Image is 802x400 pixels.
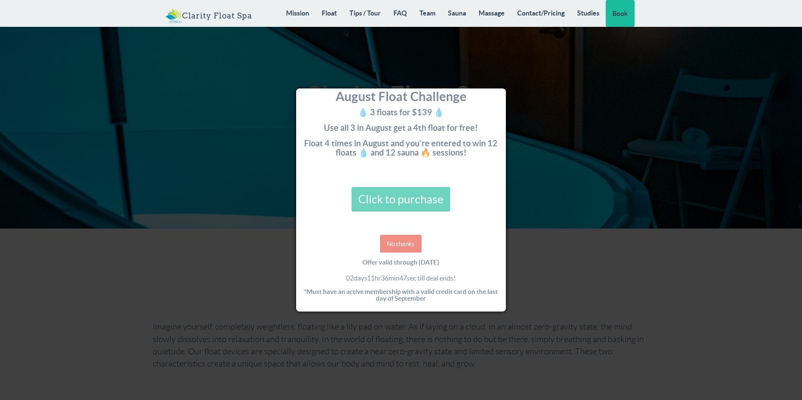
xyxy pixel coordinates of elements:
h4: Float 4 times in August and you're entered to win 12 floats 💧 and 12 sauna 🔥 sessions! [302,142,500,160]
span: days hr min sec till deal ends! [346,277,456,285]
h5: *Must have an active membership with a valid credit card on the last day of September [302,291,500,305]
h5: Offer valid through [DATE] [302,262,500,269]
h4: Use all 3 in August get a 4th float for free! [302,126,500,135]
h4: 💧 3 floats for $139 💧 [302,111,500,120]
span: 36 [381,277,388,285]
span: 11 [367,277,375,285]
a: No thanks [380,238,422,256]
a: Click to purchase [352,190,450,215]
span: 02 [346,277,354,285]
span: 47 [399,277,407,285]
h3: August Float Challenge [302,93,500,106]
